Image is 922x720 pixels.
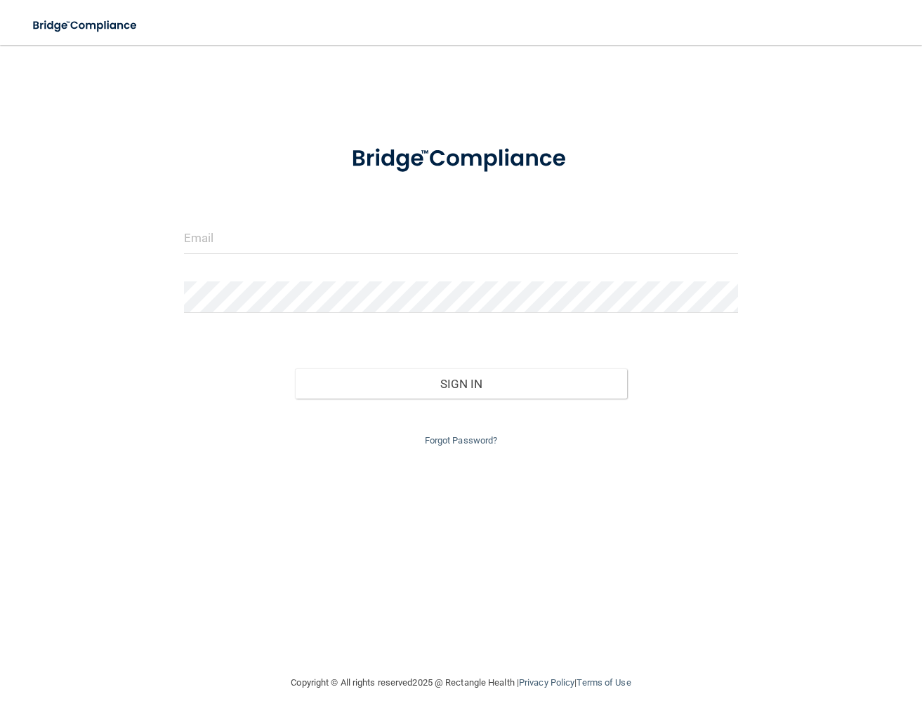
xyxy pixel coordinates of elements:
[328,129,595,189] img: bridge_compliance_login_screen.278c3ca4.svg
[577,677,631,688] a: Terms of Use
[21,11,150,40] img: bridge_compliance_login_screen.278c3ca4.svg
[425,435,498,446] a: Forgot Password?
[295,368,627,399] button: Sign In
[519,677,574,688] a: Privacy Policy
[184,222,738,254] input: Email
[205,660,718,705] div: Copyright © All rights reserved 2025 @ Rectangle Health | |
